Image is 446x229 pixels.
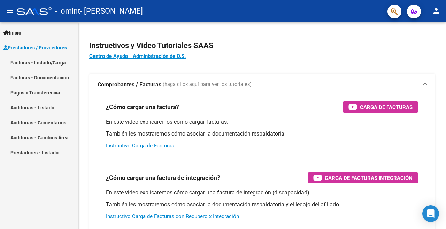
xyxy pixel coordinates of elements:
mat-icon: person [432,7,440,15]
p: En este video explicaremos cómo cargar una factura de integración (discapacidad). [106,189,418,197]
mat-icon: menu [6,7,14,15]
a: Instructivo Carga de Facturas con Recupero x Integración [106,213,239,220]
p: También les mostraremos cómo asociar la documentación respaldatoria. [106,130,418,138]
a: Instructivo Carga de Facturas [106,143,174,149]
span: Prestadores / Proveedores [3,44,67,52]
span: (haga click aquí para ver los tutoriales) [163,81,252,89]
a: Centro de Ayuda - Administración de O.S. [89,53,186,59]
h2: Instructivos y Video Tutoriales SAAS [89,39,435,52]
mat-expansion-panel-header: Comprobantes / Facturas (haga click aquí para ver los tutoriales) [89,74,435,96]
h3: ¿Cómo cargar una factura? [106,102,179,112]
strong: Comprobantes / Facturas [98,81,161,89]
span: - [PERSON_NAME] [80,3,143,19]
span: - omint [55,3,80,19]
h3: ¿Cómo cargar una factura de integración? [106,173,220,183]
span: Carga de Facturas [360,103,413,112]
p: En este video explicaremos cómo cargar facturas. [106,118,418,126]
span: Inicio [3,29,21,37]
button: Carga de Facturas [343,101,418,113]
p: También les mostraremos cómo asociar la documentación respaldatoria y el legajo del afiliado. [106,201,418,208]
span: Carga de Facturas Integración [325,174,413,182]
div: Open Intercom Messenger [422,205,439,222]
button: Carga de Facturas Integración [308,172,418,183]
